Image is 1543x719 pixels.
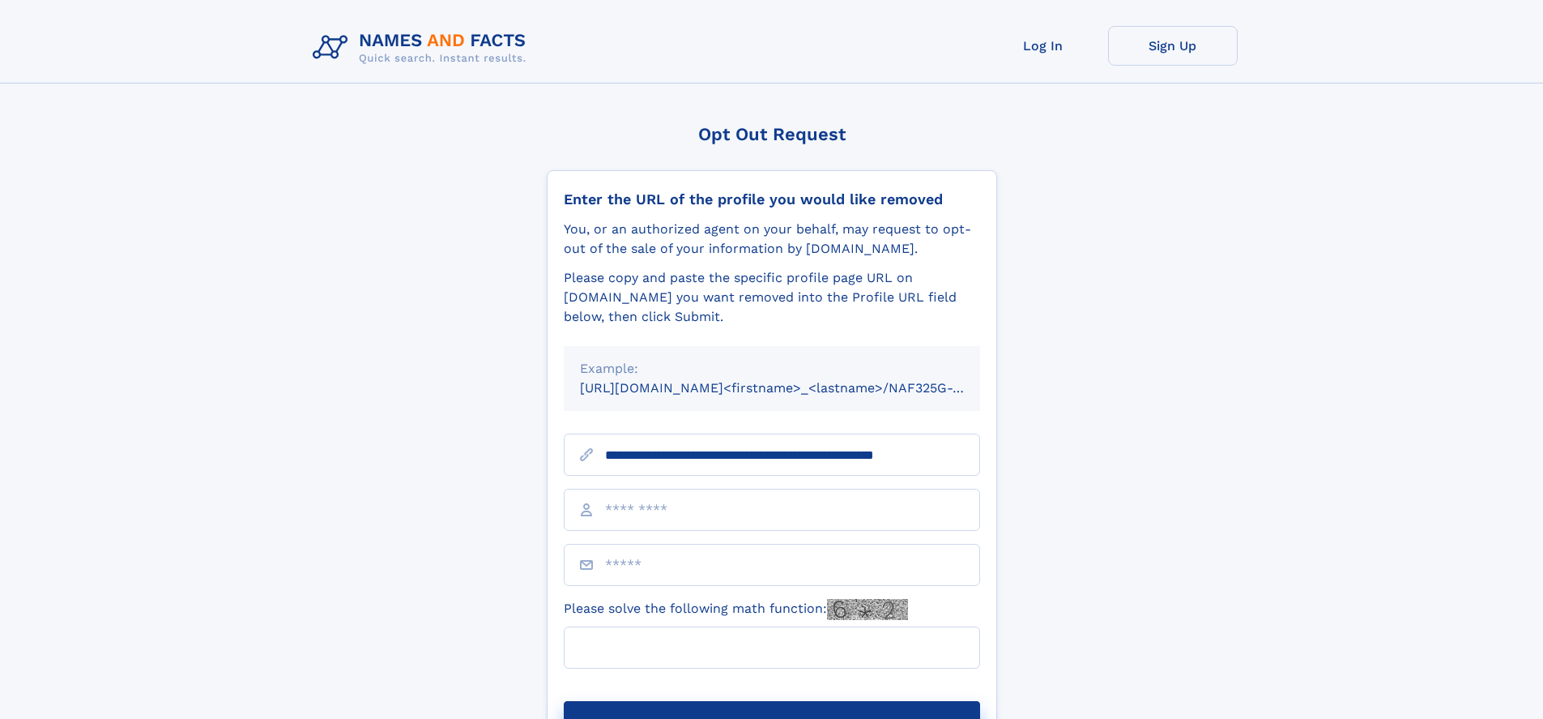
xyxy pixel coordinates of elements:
div: You, or an authorized agent on your behalf, may request to opt-out of the sale of your informatio... [564,220,980,259]
small: [URL][DOMAIN_NAME]<firstname>_<lastname>/NAF325G-xxxxxxxx [580,380,1011,396]
label: Please solve the following math function: [564,599,908,620]
div: Enter the URL of the profile you would like removed [564,190,980,208]
img: Logo Names and Facts [306,26,539,70]
a: Sign Up [1108,26,1238,66]
div: Example: [580,359,964,379]
div: Please copy and paste the specific profile page URL on [DOMAIN_NAME] you want removed into the Pr... [564,268,980,327]
div: Opt Out Request [547,124,997,144]
a: Log In [978,26,1108,66]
